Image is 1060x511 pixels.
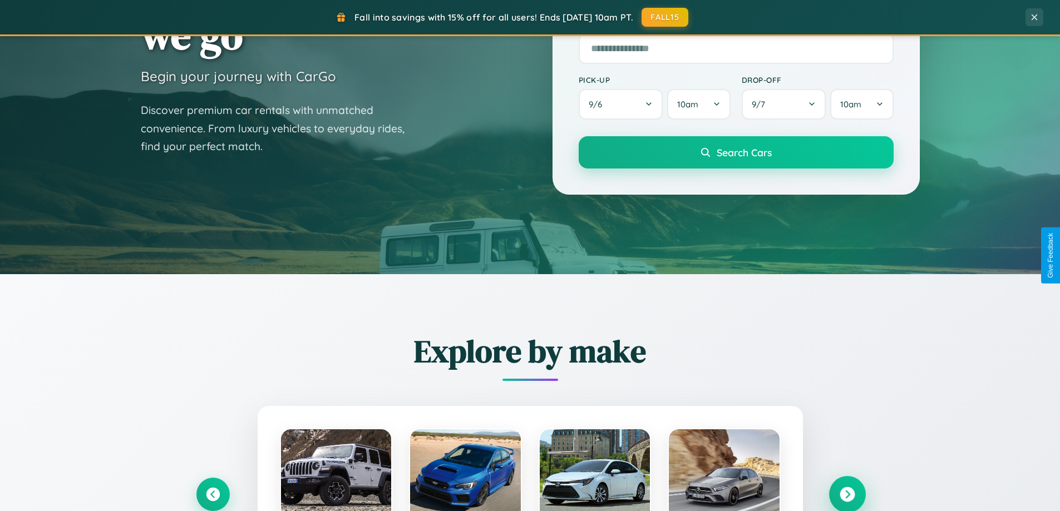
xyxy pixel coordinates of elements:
[830,89,893,120] button: 10am
[354,12,633,23] span: Fall into savings with 15% off for all users! Ends [DATE] 10am PT.
[752,99,771,110] span: 9 / 7
[579,75,731,85] label: Pick-up
[840,99,861,110] span: 10am
[677,99,698,110] span: 10am
[141,68,336,85] h3: Begin your journey with CarGo
[589,99,608,110] span: 9 / 6
[579,89,663,120] button: 9/6
[579,136,894,168] button: Search Cars
[667,89,730,120] button: 10am
[196,330,864,373] h2: Explore by make
[742,89,826,120] button: 9/7
[141,101,419,156] p: Discover premium car rentals with unmatched convenience. From luxury vehicles to everyday rides, ...
[717,146,772,158] span: Search Cars
[642,8,688,27] button: FALL15
[742,75,894,85] label: Drop-off
[1047,233,1054,278] div: Give Feedback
